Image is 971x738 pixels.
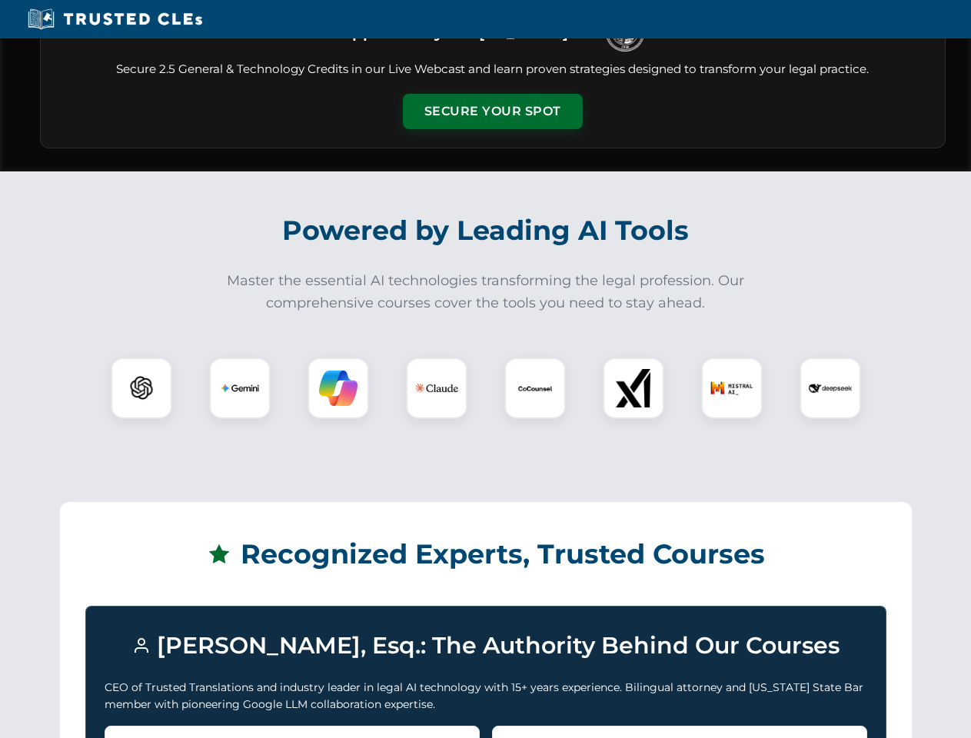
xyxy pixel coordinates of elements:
[403,94,583,129] button: Secure Your Spot
[209,357,271,419] div: Gemini
[319,369,357,407] img: Copilot Logo
[221,369,259,407] img: Gemini Logo
[516,369,554,407] img: CoCounsel Logo
[603,357,664,419] div: xAI
[60,204,912,258] h2: Powered by Leading AI Tools
[415,367,458,410] img: Claude Logo
[85,527,886,581] h2: Recognized Experts, Trusted Courses
[217,270,755,314] p: Master the essential AI technologies transforming the legal profession. Our comprehensive courses...
[701,357,763,419] div: Mistral AI
[504,357,566,419] div: CoCounsel
[23,8,207,31] img: Trusted CLEs
[800,357,861,419] div: DeepSeek
[119,366,164,411] img: ChatGPT Logo
[710,367,753,410] img: Mistral AI Logo
[308,357,369,419] div: Copilot
[105,679,867,713] p: CEO of Trusted Translations and industry leader in legal AI technology with 15+ years experience....
[59,61,926,78] p: Secure 2.5 General & Technology Credits in our Live Webcast and learn proven strategies designed ...
[105,625,867,667] h3: [PERSON_NAME], Esq.: The Authority Behind Our Courses
[111,357,172,419] div: ChatGPT
[809,367,852,410] img: DeepSeek Logo
[614,369,653,407] img: xAI Logo
[406,357,467,419] div: Claude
